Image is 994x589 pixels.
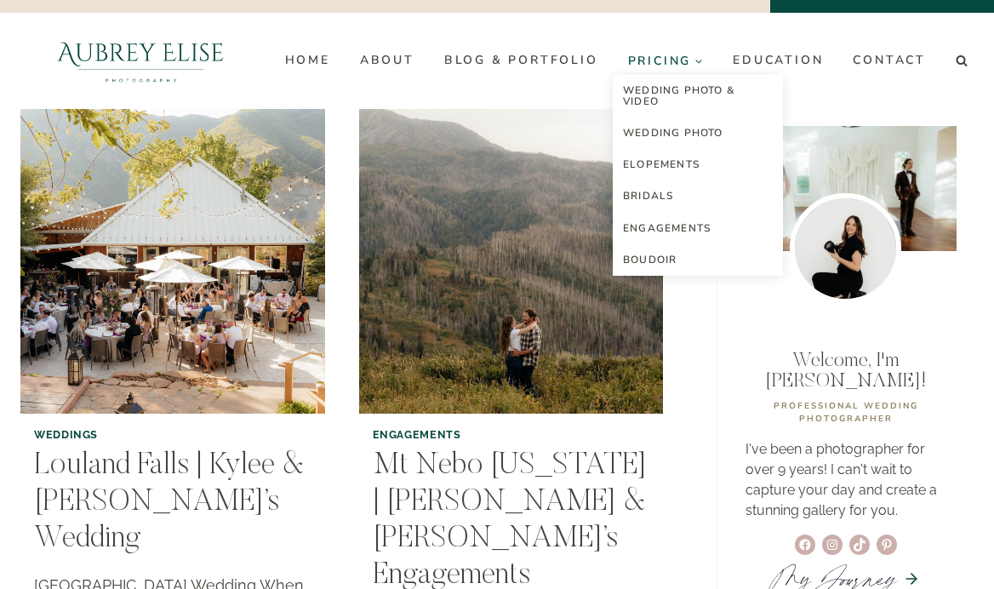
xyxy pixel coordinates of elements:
img: Louland Falls | Kylee & Dax’s Wedding [20,109,325,414]
a: Boudoir [613,244,783,276]
button: Child menu of Pricing [613,47,718,74]
img: Utah wedding photographer Aubrey Williams [790,193,901,305]
button: View Search Form [950,49,974,73]
a: Home [270,47,345,74]
p: professional WEDDING PHOTOGRAPHER [745,400,945,426]
img: Aubrey Elise Photography [20,13,261,109]
a: Weddings [34,428,98,441]
a: Wedding Photo [613,117,783,149]
a: engagements [373,428,461,441]
a: Blog & Portfolio [429,47,613,74]
p: I've been a photographer for over 9 years! I can't wait to capture your day and create a stunning... [745,439,945,521]
a: Engagements [613,213,783,244]
a: Bridals [613,180,783,212]
a: About [345,47,429,74]
a: Louland Falls | Kylee & [PERSON_NAME]’s Wedding [34,451,305,555]
a: Elopements [613,149,783,180]
a: Contact [838,47,941,74]
nav: Primary Navigation [270,47,940,74]
a: Education [718,47,838,74]
img: Mt Nebo Utah | Kristin & Ty’s Engagements [359,109,664,414]
a: Wedding Photo & Video [613,75,783,117]
p: Welcome, I'm [PERSON_NAME]! [745,351,945,392]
